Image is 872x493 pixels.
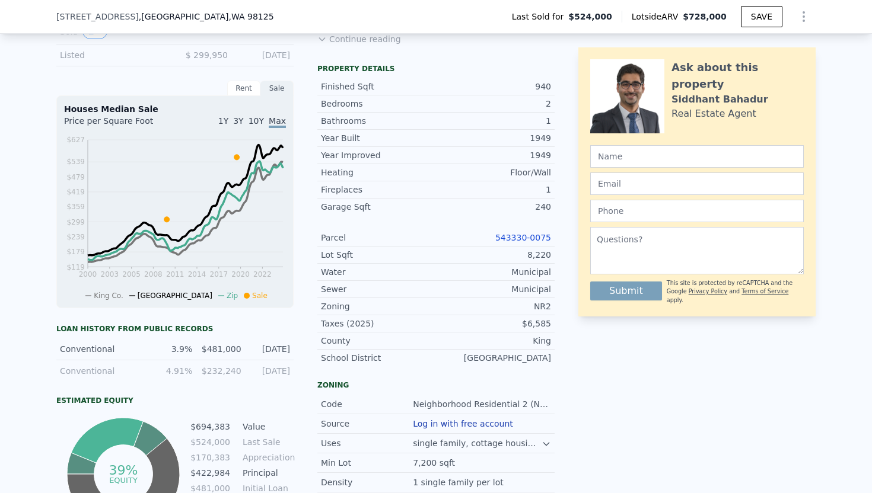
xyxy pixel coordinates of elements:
a: 543330-0075 [495,233,551,242]
div: Water [321,266,436,278]
button: SAVE [741,6,782,27]
div: 8,220 [436,249,551,261]
tspan: 2011 [166,270,184,278]
tspan: $539 [66,158,85,166]
td: $170,383 [190,451,231,464]
div: Floor/Wall [436,167,551,178]
span: King Co. [94,292,123,300]
tspan: 39% [109,463,138,478]
div: Property details [317,64,555,73]
tspan: 2022 [253,270,272,278]
span: Lotside ARV [632,11,683,23]
div: King [436,335,551,347]
span: 3Y [233,116,243,126]
input: Phone [590,200,804,222]
div: Density [321,476,413,488]
div: Zoning [317,380,555,390]
div: Parcel [321,232,436,244]
div: Conventional [60,343,144,355]
div: Source [321,418,413,430]
div: Bathrooms [321,115,436,127]
div: 1 [436,184,551,196]
div: 7,200 sqft [413,457,457,469]
div: Conventional [60,365,144,377]
span: $ 299,950 [186,50,228,60]
tspan: $239 [66,233,85,241]
tspan: $627 [66,136,85,144]
tspan: 2014 [188,270,206,278]
span: , [GEOGRAPHIC_DATA] [139,11,274,23]
span: [STREET_ADDRESS] [56,11,139,23]
a: Privacy Policy [689,288,727,294]
div: 1949 [436,149,551,161]
div: 940 [436,81,551,92]
span: $524,000 [568,11,612,23]
div: School District [321,352,436,364]
div: Ask about this property [671,59,804,92]
div: This site is protected by reCAPTCHA and the Google and apply. [667,279,804,305]
span: 1Y [218,116,228,126]
div: 1 single family per lot [413,476,506,488]
div: 4.91% [151,365,192,377]
tspan: 2017 [210,270,228,278]
div: Fireplaces [321,184,436,196]
div: single family, cottage housing, rowhouses, townhouses, apartments, and accessory dwellings [413,437,542,449]
div: [GEOGRAPHIC_DATA] [436,352,551,364]
div: $232,240 [199,365,241,377]
span: Zip [227,292,238,300]
div: County [321,335,436,347]
div: Year Improved [321,149,436,161]
div: [DATE] [249,365,290,377]
tspan: $359 [66,203,85,211]
div: Municipal [436,283,551,295]
tspan: $299 [66,218,85,226]
div: Uses [321,437,413,449]
div: Real Estate Agent [671,107,756,121]
div: [DATE] [249,343,290,355]
div: Listed [60,49,166,61]
input: Email [590,172,804,195]
button: Show Options [792,5,816,28]
div: Neighborhood Residential 2 (NR2) [413,398,551,410]
td: $694,383 [190,420,231,433]
div: Lot Sqft [321,249,436,261]
div: NR2 [436,300,551,312]
td: Principal [240,466,294,479]
span: [GEOGRAPHIC_DATA] [138,292,212,300]
div: Zoning [321,300,436,312]
input: Name [590,145,804,168]
tspan: $479 [66,173,85,181]
span: $728,000 [683,12,727,21]
div: Estimated Equity [56,396,294,405]
div: 3.9% [151,343,192,355]
tspan: $179 [66,248,85,256]
div: Sewer [321,283,436,295]
td: Last Sale [240,436,294,449]
tspan: 2020 [231,270,250,278]
div: Heating [321,167,436,178]
tspan: 2008 [144,270,163,278]
div: [DATE] [237,49,290,61]
div: Houses Median Sale [64,103,286,115]
div: Bedrooms [321,98,436,110]
div: Sale [260,81,294,96]
span: Sale [252,292,268,300]
div: $6,585 [436,318,551,329]
div: Finished Sqft [321,81,436,92]
td: Value [240,420,294,433]
button: Continue reading [317,33,401,45]
div: Loan history from public records [56,324,294,334]
button: Log in with free account [413,419,513,428]
td: $422,984 [190,466,231,479]
tspan: $119 [66,263,85,271]
td: $524,000 [190,436,231,449]
div: 1949 [436,132,551,144]
div: Price per Square Foot [64,115,175,134]
div: Year Built [321,132,436,144]
tspan: $419 [66,188,85,196]
div: 240 [436,201,551,213]
div: Rent [227,81,260,96]
tspan: equity [109,475,138,484]
div: Min Lot [321,457,413,469]
span: Last Sold for [512,11,569,23]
